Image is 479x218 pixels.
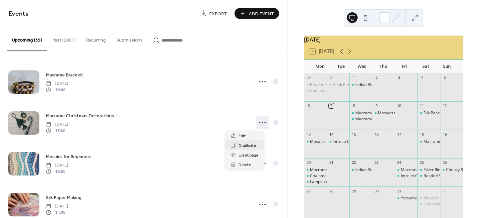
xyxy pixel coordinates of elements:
div: 15 [351,132,356,137]
span: [DATE] [46,81,68,87]
div: 1 [351,75,356,80]
span: Event page [239,152,258,159]
div: 23 [374,160,379,165]
div: Macrame Bracelet [417,139,440,145]
div: Intro to Candle Making [395,173,417,179]
span: Export [209,10,227,17]
div: Chainmaille - Helmweave [304,173,327,179]
div: 19 [442,132,447,137]
div: 25 [419,160,424,165]
div: 7 [329,103,334,108]
div: Mosaics for Beginners [372,110,395,116]
span: [DATE] [46,122,68,128]
span: Events [8,7,29,20]
div: 14 [329,132,334,137]
div: 17 [397,132,402,137]
div: Mosaics for Beginners [304,139,327,145]
div: Indian Block Printing [355,167,393,173]
div: 4 [419,75,424,80]
div: 3 [397,75,402,80]
div: 2 [374,75,379,80]
button: Upcoming (35) [7,27,47,51]
div: Macrame Bracelet [355,110,390,116]
div: 30 [329,75,334,80]
div: Macrame Bracelet [423,139,458,145]
span: Delete [239,162,251,168]
div: Thu [373,60,394,73]
a: Silk Paper Making [46,194,81,201]
div: 2 [442,188,447,193]
a: Macrame Christmas Decorations [46,112,114,120]
div: Sat [415,60,436,73]
div: 18 [419,132,424,137]
div: Macrame Christmas Decorations [355,116,417,122]
div: Lampshade Making [304,179,327,185]
div: Indian Block Printing [349,167,372,173]
div: Yotsume Toji - Japanese Stab Binding [401,195,469,201]
div: 6 [306,103,311,108]
div: 30 [374,188,379,193]
div: 27 [306,188,311,193]
div: Mosaics for Beginners [417,195,440,201]
div: Macrame Plant Hanger [304,167,327,173]
div: Macrame Christmas Decorations [349,116,372,122]
div: Chainmaille - Helmweave [310,173,357,179]
a: Export [195,8,232,19]
div: Macrame Pumpkin [401,167,436,173]
span: [DATE] [46,203,68,209]
div: 31 [397,188,402,193]
div: 12 [442,103,447,108]
span: Add Event [249,10,274,17]
div: Yotsume Toji - Japanese Stab Binding [395,195,417,201]
span: 13:00 [46,128,68,134]
div: Lampshade Making [417,201,440,207]
div: 24 [397,160,402,165]
div: Book Binding - Casebinding [327,82,349,88]
div: Fri [394,60,415,73]
span: Mosaics for Beginners [46,154,91,161]
div: Tue [331,60,352,73]
div: Intro to Candle Making [401,173,443,179]
div: Beaded Snowflake [304,82,327,88]
span: [DATE] [46,163,68,168]
div: 9 [374,103,379,108]
div: 5 [442,75,447,80]
span: Macrame Christmas Decorations [46,113,114,120]
div: Mosaics for Beginners [423,195,465,201]
div: 28 [329,188,334,193]
a: Mosaics for Beginners [46,153,91,161]
div: Silk Paper Making [423,110,456,116]
div: Macrame Plant Hanger [310,167,353,173]
div: Chunky Rope Necklace [440,167,463,173]
div: 10 [397,103,402,108]
button: Add Event [235,8,279,19]
button: Past (100+) [47,27,81,51]
div: Indian Block Printing [349,82,372,88]
div: Silver Ring Making [423,167,457,173]
div: 13 [306,132,311,137]
div: Mosaics for Beginners [310,139,352,145]
span: 14:00 [46,209,68,215]
div: [DATE] [304,36,463,44]
div: Sun [436,60,457,73]
div: Silver Ring Making [417,167,440,173]
div: Mon [309,60,331,73]
div: 8 [351,103,356,108]
button: Recurring [81,27,111,51]
span: Macrame Bracelet [46,72,83,79]
div: 21 [329,160,334,165]
div: 20 [306,160,311,165]
div: Mosaics for Beginners [378,110,419,116]
a: Macrame Bracelet [46,71,83,79]
div: 22 [351,160,356,165]
div: 29 [351,188,356,193]
div: Chainmaille - Helmweave [310,88,357,94]
div: Beaded Snowflake [310,82,344,88]
div: Intro to Candle Making [327,139,349,145]
div: Intro to Candle Making [333,139,375,145]
span: Duplicate [239,142,256,149]
div: 16 [374,132,379,137]
span: 10:00 [46,168,68,174]
div: 29 [306,75,311,80]
div: Chainmaille - Helmweave [304,88,327,94]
